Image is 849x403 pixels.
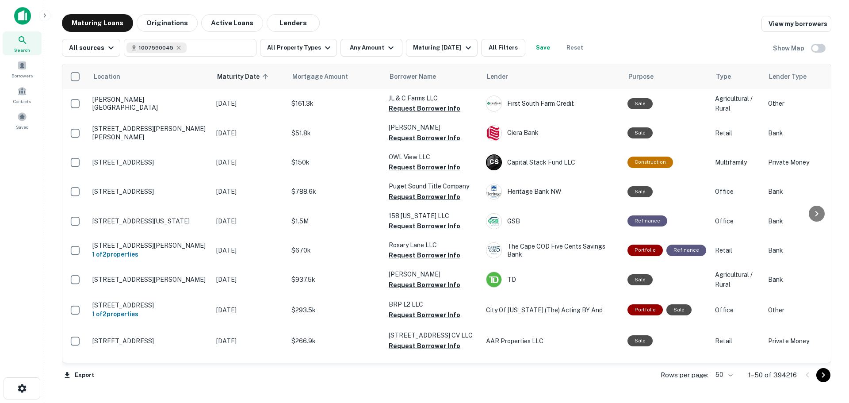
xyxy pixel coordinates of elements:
img: picture [486,96,501,111]
button: Active Loans [201,14,263,32]
button: Request Borrower Info [389,341,460,351]
button: Export [62,368,96,382]
p: [DATE] [216,128,283,138]
div: First South Farm Credit [486,96,619,111]
button: Request Borrower Info [389,162,460,173]
p: 1–50 of 394216 [748,370,797,380]
p: [STREET_ADDRESS] [92,188,207,196]
button: Save your search to get updates of matches that match your search criteria. [529,39,557,57]
p: Retail [715,246,759,255]
div: Sale [666,304,692,315]
p: $51.8k [291,128,380,138]
img: picture [486,126,501,141]
button: Maturing [DATE] [406,39,477,57]
button: Request Borrower Info [389,192,460,202]
p: JL & C Farms LLC [389,93,477,103]
p: Private Money [768,157,839,167]
span: Borrower Name [390,71,436,82]
button: Request Borrower Info [389,133,460,143]
div: 50 [712,368,734,381]
div: This is a portfolio loan with 2 properties [627,245,663,256]
button: All Filters [481,39,525,57]
img: picture [486,272,501,287]
span: Lender [487,71,508,82]
p: [STREET_ADDRESS] [92,301,207,309]
p: [DATE] [216,275,283,284]
div: Borrowers [3,57,42,81]
span: Search [14,46,30,54]
p: OWL View LLC [389,152,477,162]
p: Bank [768,216,839,226]
p: $670k [291,246,380,255]
h6: Show Map [773,43,806,53]
p: 158 [US_STATE] LLC [389,211,477,221]
p: $788.6k [291,187,380,196]
p: $937.5k [291,275,380,284]
p: $266.9k [291,336,380,346]
p: [PERSON_NAME][GEOGRAPHIC_DATA] [92,96,207,111]
div: This loan purpose was for refinancing [666,245,706,256]
p: Private Money [768,336,839,346]
p: Bank [768,187,839,196]
span: Type [716,71,731,82]
p: City Of [US_STATE] (the) Acting BY And [486,305,619,315]
div: This loan purpose was for construction [627,157,673,168]
p: [STREET_ADDRESS] [92,158,207,166]
div: Sale [627,274,653,285]
p: [STREET_ADDRESS][PERSON_NAME][PERSON_NAME] [92,125,207,141]
div: Ciera Bank [486,125,619,141]
button: Maturing Loans [62,14,133,32]
button: Request Borrower Info [389,310,460,320]
p: Agricultural / Rural [715,94,759,113]
th: Purpose [623,64,711,89]
p: [DATE] [216,216,283,226]
span: Location [93,71,120,82]
span: Lender Type [769,71,807,82]
p: Other [768,305,839,315]
p: [PERSON_NAME] [389,269,477,279]
div: Capital Stack Fund LLC [486,154,619,170]
th: Type [711,64,764,89]
div: Sale [627,98,653,109]
img: capitalize-icon.png [14,7,31,25]
p: [DATE] [216,99,283,108]
p: C S [490,157,498,167]
th: Lender Type [764,64,843,89]
p: Office [715,216,759,226]
p: [STREET_ADDRESS] [92,337,207,345]
p: [PERSON_NAME] [389,123,477,132]
th: Maturity Date [212,64,287,89]
p: $150k [291,157,380,167]
button: Request Borrower Info [389,221,460,231]
button: Request Borrower Info [389,103,460,114]
th: Borrower Name [384,64,482,89]
a: Search [3,31,42,55]
button: All sources [62,39,120,57]
div: Sale [627,335,653,346]
p: [DATE] [216,246,283,255]
img: picture [486,214,501,229]
p: $1.5M [291,216,380,226]
p: Office [715,187,759,196]
p: $293.5k [291,305,380,315]
div: Heritage Bank NW [486,184,619,200]
button: All Property Types [260,39,337,57]
a: Saved [3,108,42,132]
div: Sale [627,127,653,138]
p: $161.3k [291,99,380,108]
iframe: Chat Widget [805,332,849,375]
div: TD [486,272,619,288]
p: Rows per page: [661,370,708,380]
span: 1007590045 [139,44,173,52]
p: Bank [768,128,839,138]
button: Any Amount [340,39,402,57]
span: Maturity Date [217,71,271,82]
p: AAR Properties LLC [486,336,619,346]
p: Other [768,99,839,108]
p: Bank [768,275,839,284]
button: Originations [137,14,198,32]
div: Contacts [3,83,42,107]
h6: 1 of 2 properties [92,249,207,259]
